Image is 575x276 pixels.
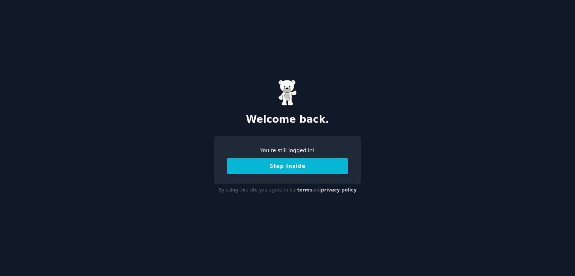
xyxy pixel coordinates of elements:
[227,163,348,169] a: Step Inside
[214,184,361,196] div: By using this site you agree to our and
[278,80,297,106] img: Gummy Bear
[297,187,312,193] a: terms
[214,114,361,126] h2: Welcome back.
[321,187,357,193] a: privacy policy
[227,158,348,174] button: Step Inside
[227,147,348,154] div: You're still logged in!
